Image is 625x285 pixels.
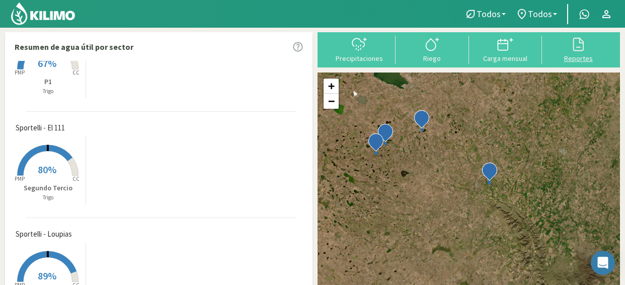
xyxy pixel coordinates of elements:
p: Segundo Tercio [11,183,86,193]
span: 67% [38,57,56,69]
button: Precipitaciones [323,36,396,62]
button: Riego [396,36,468,62]
img: Kilimo [10,2,76,26]
tspan: CC [73,175,80,182]
button: Carga mensual [469,36,542,62]
div: Reportes [545,55,612,62]
div: Open Intercom Messenger [591,251,615,275]
span: Sportelli - Loupias [16,229,72,240]
p: Trigo [11,193,86,202]
div: Riego [399,55,465,62]
span: Todos [477,9,501,19]
div: Precipitaciones [326,55,393,62]
span: Sportelli - El 111 [16,122,65,134]
a: Zoom in [324,79,339,94]
span: 80% [38,163,56,176]
span: Todos [528,9,552,19]
tspan: PMP [15,175,25,182]
p: Resumen de agua útil por sector [15,41,133,53]
a: Zoom out [324,94,339,109]
tspan: PMP [15,69,25,76]
p: Trigo [11,87,86,96]
p: P1 [11,77,86,87]
button: Reportes [542,36,615,62]
span: 89% [38,269,56,282]
tspan: CC [73,69,80,76]
div: Carga mensual [472,55,539,62]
